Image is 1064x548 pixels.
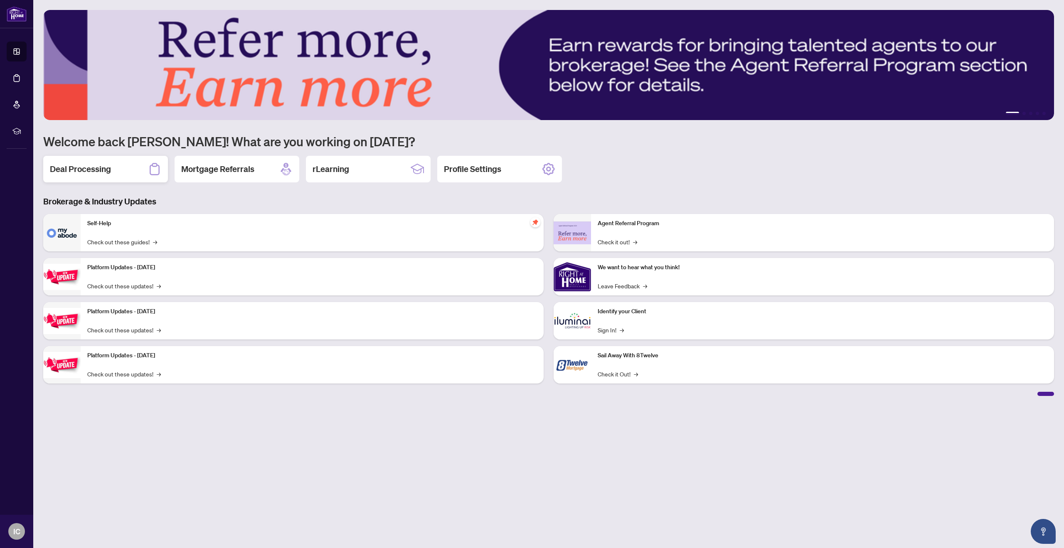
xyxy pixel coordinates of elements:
[13,526,20,537] span: IC
[43,196,1054,207] h3: Brokerage & Industry Updates
[598,369,638,378] a: Check it Out!→
[1006,112,1019,115] button: 1
[598,219,1047,228] p: Agent Referral Program
[87,219,537,228] p: Self-Help
[181,163,254,175] h2: Mortgage Referrals
[634,369,638,378] span: →
[43,10,1054,120] img: Slide 0
[1042,112,1046,115] button: 5
[530,217,540,227] span: pushpin
[554,346,591,383] img: Sail Away With 8Twelve
[1029,112,1032,115] button: 3
[43,308,81,334] img: Platform Updates - July 8, 2025
[1031,519,1056,544] button: Open asap
[50,163,111,175] h2: Deal Processing
[157,369,161,378] span: →
[598,351,1047,360] p: Sail Away With 8Twelve
[554,302,591,339] img: Identify your Client
[620,325,624,334] span: →
[633,237,637,246] span: →
[43,133,1054,149] h1: Welcome back [PERSON_NAME]! What are you working on [DATE]?
[87,237,157,246] a: Check out these guides!→
[598,307,1047,316] p: Identify your Client
[87,369,161,378] a: Check out these updates!→
[43,264,81,290] img: Platform Updates - July 21, 2025
[7,6,27,22] img: logo
[43,214,81,251] img: Self-Help
[598,325,624,334] a: Sign In!→
[554,258,591,295] img: We want to hear what you think!
[554,221,591,244] img: Agent Referral Program
[643,281,647,290] span: →
[157,325,161,334] span: →
[153,237,157,246] span: →
[598,263,1047,272] p: We want to hear what you think!
[1022,112,1026,115] button: 2
[157,281,161,290] span: →
[598,281,647,290] a: Leave Feedback→
[313,163,349,175] h2: rLearning
[87,281,161,290] a: Check out these updates!→
[1036,112,1039,115] button: 4
[87,307,537,316] p: Platform Updates - [DATE]
[598,237,637,246] a: Check it out!→
[444,163,501,175] h2: Profile Settings
[87,263,537,272] p: Platform Updates - [DATE]
[43,352,81,378] img: Platform Updates - June 23, 2025
[87,325,161,334] a: Check out these updates!→
[87,351,537,360] p: Platform Updates - [DATE]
